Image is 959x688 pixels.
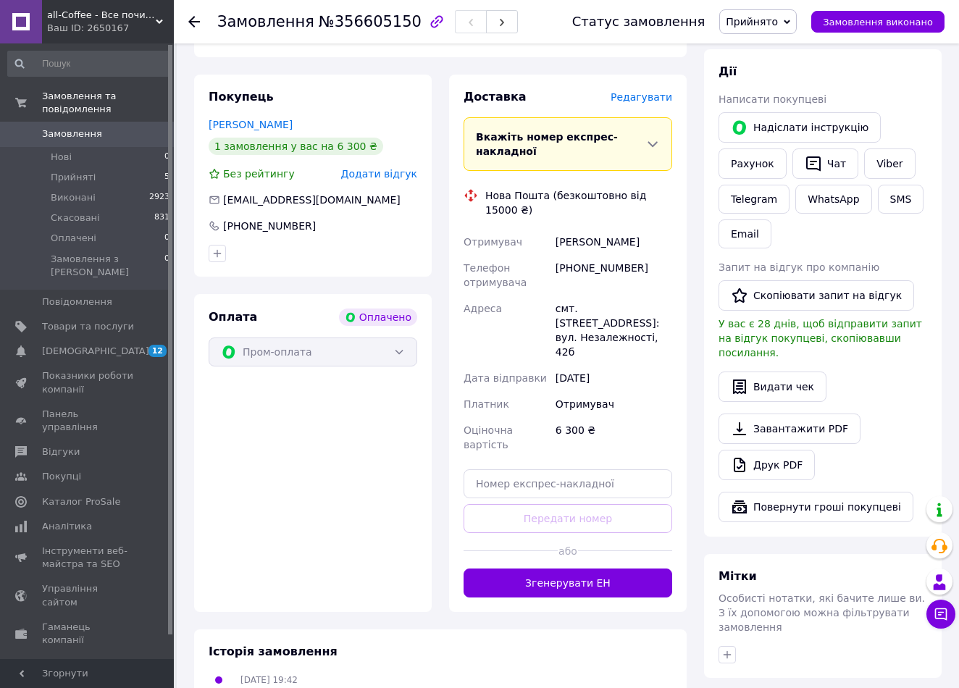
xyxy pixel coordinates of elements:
span: Дата відправки [464,372,547,384]
span: Дії [719,64,737,78]
button: SMS [878,185,924,214]
span: all-Coffee - Все починається з кави... [47,9,156,22]
span: Каталог ProSale [42,495,120,508]
button: Рахунок [719,148,787,179]
span: [DEMOGRAPHIC_DATA] [42,345,149,358]
input: Номер експрес-накладної [464,469,672,498]
span: Замовлення з [PERSON_NAME] [51,253,164,279]
div: [PHONE_NUMBER] [222,219,317,233]
span: Аналітика [42,520,92,533]
span: Особисті нотатки, які бачите лише ви. З їх допомогою можна фільтрувати замовлення [719,592,925,633]
div: Повернутися назад [188,14,200,29]
span: 0 [164,253,169,279]
a: Viber [864,148,915,179]
div: смт. [STREET_ADDRESS]: вул. Незалежності, 42б [553,295,675,365]
span: Редагувати [611,91,672,103]
div: Статус замовлення [572,14,705,29]
span: Історія замовлення [209,645,338,658]
span: Управління сайтом [42,582,134,608]
span: [EMAIL_ADDRESS][DOMAIN_NAME] [223,194,401,206]
span: Покупець [209,90,274,104]
span: Гаманець компанії [42,621,134,647]
span: У вас є 28 днів, щоб відправити запит на відгук покупцеві, скопіювавши посилання. [719,318,922,358]
span: Панель управління [42,408,134,434]
button: Згенерувати ЕН [464,569,672,597]
span: Мітки [719,569,757,583]
button: Email [719,219,771,248]
span: 5 [164,171,169,184]
span: Замовлення та повідомлення [42,90,174,116]
div: Оплачено [339,309,417,326]
span: 2923 [149,191,169,204]
span: Інструменти веб-майстра та SEO [42,545,134,571]
button: Чат з покупцем [926,600,955,629]
span: 831 [154,211,169,225]
span: Оплачені [51,232,96,245]
span: Телефон отримувача [464,262,527,288]
span: Товари та послуги [42,320,134,333]
span: 12 [148,345,167,357]
span: Замовлення виконано [823,17,933,28]
span: Додати відгук [341,168,417,180]
span: №356605150 [319,13,422,30]
span: Прийняті [51,171,96,184]
div: [PERSON_NAME] [553,229,675,255]
span: або [558,544,579,558]
span: Нові [51,151,72,164]
div: Нова Пошта (безкоштовно від 15000 ₴) [482,188,676,217]
span: Прийнято [726,16,778,28]
a: [PERSON_NAME] [209,119,293,130]
span: Скасовані [51,211,100,225]
span: Отримувач [464,236,522,248]
span: Виконані [51,191,96,204]
span: Оціночна вартість [464,424,513,450]
button: Скопіювати запит на відгук [719,280,914,311]
span: Без рейтингу [223,168,295,180]
span: Написати покупцеві [719,93,826,105]
div: Отримувач [553,391,675,417]
button: Замовлення виконано [811,11,945,33]
div: Ваш ID: 2650167 [47,22,174,35]
span: Показники роботи компанії [42,369,134,395]
div: 6 300 ₴ [553,417,675,458]
span: Доставка [464,90,527,104]
button: Надіслати інструкцію [719,112,881,143]
div: [PHONE_NUMBER] [553,255,675,295]
span: Відгуки [42,445,80,458]
span: Адреса [464,303,502,314]
a: Telegram [719,185,790,214]
span: Замовлення [217,13,314,30]
button: Повернути гроші покупцеві [719,492,913,522]
input: Пошук [7,51,171,77]
span: [DATE] 19:42 [240,675,298,685]
span: Повідомлення [42,295,112,309]
button: Чат [792,148,858,179]
span: Запит на відгук про компанію [719,261,879,273]
a: Друк PDF [719,450,815,480]
button: Видати чек [719,372,826,402]
span: 0 [164,232,169,245]
div: 1 замовлення у вас на 6 300 ₴ [209,138,383,155]
span: Замовлення [42,127,102,140]
span: Оплата [209,310,257,324]
a: Завантажити PDF [719,414,860,444]
span: Платник [464,398,509,410]
span: Вкажіть номер експрес-накладної [476,131,618,157]
span: 0 [164,151,169,164]
a: WhatsApp [795,185,871,214]
span: Покупці [42,470,81,483]
div: [DATE] [553,365,675,391]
